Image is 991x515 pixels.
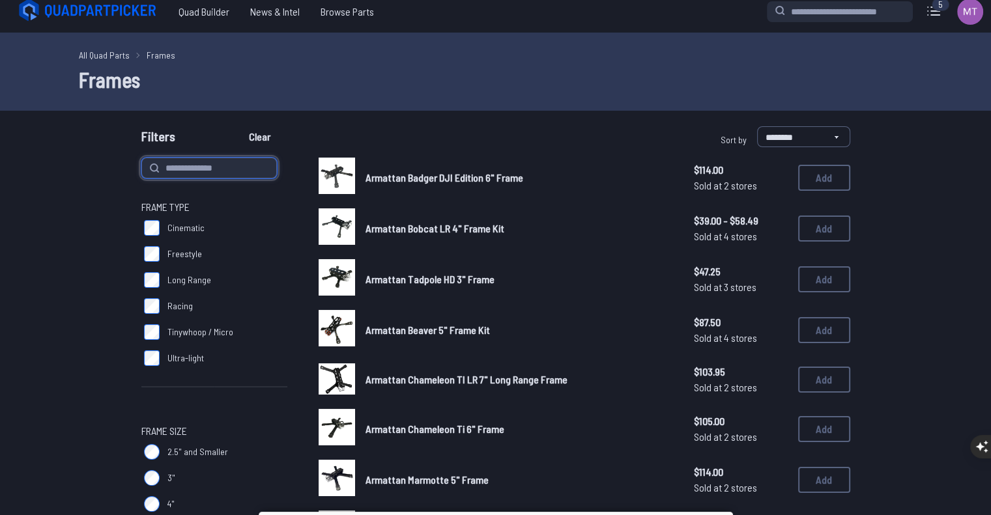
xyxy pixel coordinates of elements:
span: $39.00 - $58.49 [694,213,788,229]
img: image [319,363,355,395]
input: 3" [144,470,160,486]
span: Armattan Chameleon TI LR 7" Long Range Frame [366,373,567,385]
img: image [319,310,355,346]
span: Armattan Marmotte 5" Frame [366,473,489,486]
img: image [319,208,355,245]
input: Ultra-light [144,350,160,366]
input: Freestyle [144,246,160,262]
a: image [319,460,355,500]
button: Add [798,216,850,242]
span: Ultra-light [167,352,204,365]
button: Add [798,367,850,393]
span: Frame Type [141,199,190,215]
input: Long Range [144,272,160,288]
span: $114.00 [694,162,788,178]
input: Racing [144,298,160,314]
span: Tinywhoop / Micro [167,326,233,339]
span: Sold at 2 stores [694,429,788,445]
span: $105.00 [694,413,788,429]
button: Clear [238,126,281,147]
span: Sold at 2 stores [694,380,788,395]
span: Frame Size [141,423,187,439]
img: image [319,409,355,445]
span: Long Range [167,273,211,286]
span: $114.00 [694,464,788,480]
button: Add [798,416,850,442]
a: image [319,409,355,449]
span: Armattan Chameleon Ti 6" Frame [366,423,504,435]
span: Armattan Beaver 5" Frame Kit [366,324,490,336]
h1: Frames [79,64,913,95]
span: Sort by [721,134,747,145]
input: Tinywhoop / Micro [144,324,160,340]
span: 2.5" and Smaller [167,445,228,458]
a: image [319,158,355,198]
span: $47.25 [694,264,788,279]
button: Add [798,467,850,493]
span: $87.50 [694,314,788,330]
a: Armattan Badger DJI Edition 6" Frame [366,170,673,186]
a: Armattan Chameleon TI LR 7" Long Range Frame [366,372,673,387]
span: Armattan Bobcat LR 4" Frame Kit [366,222,504,234]
span: Filters [141,126,175,152]
a: Frames [147,48,175,62]
span: $103.95 [694,364,788,380]
span: Cinematic [167,221,205,234]
button: Add [798,317,850,343]
input: Cinematic [144,220,160,236]
span: Sold at 2 stores [694,480,788,495]
span: 3" [167,471,175,484]
span: Freestyle [167,247,202,260]
button: Add [798,165,850,191]
input: 4" [144,496,160,512]
a: All Quad Parts [79,48,130,62]
span: Sold at 4 stores [694,229,788,244]
input: 2.5" and Smaller [144,444,160,460]
a: Armattan Tadpole HD 3" Frame [366,271,673,287]
select: Sort by [757,126,850,147]
span: Racing [167,299,193,313]
img: image [319,460,355,496]
span: 4" [167,497,175,510]
span: Sold at 3 stores [694,279,788,295]
a: Armattan Beaver 5" Frame Kit [366,322,673,338]
a: Armattan Chameleon Ti 6" Frame [366,421,673,437]
button: Add [798,266,850,292]
a: image [319,361,355,398]
span: Armattan Tadpole HD 3" Frame [366,273,495,285]
a: image [319,259,355,299]
span: Armattan Badger DJI Edition 6" Frame [366,171,523,184]
a: image [319,208,355,249]
a: image [319,310,355,350]
img: image [319,259,355,296]
span: Sold at 4 stores [694,330,788,346]
img: image [319,158,355,194]
span: Sold at 2 stores [694,178,788,193]
a: Armattan Marmotte 5" Frame [366,472,673,488]
a: Armattan Bobcat LR 4" Frame Kit [366,221,673,236]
